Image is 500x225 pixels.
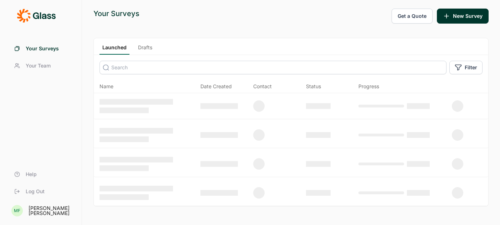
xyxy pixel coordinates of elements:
span: Name [100,83,113,90]
div: MF [11,205,23,216]
a: Drafts [135,44,155,55]
span: Your Team [26,62,51,69]
span: Filter [465,64,477,71]
div: Status [306,83,321,90]
button: Filter [449,61,483,74]
div: [PERSON_NAME] [PERSON_NAME] [29,206,73,216]
div: Your Surveys [93,9,139,19]
button: Get a Quote [392,9,433,24]
span: Log Out [26,188,45,195]
span: Date Created [200,83,232,90]
div: Contact [253,83,272,90]
span: Your Surveys [26,45,59,52]
div: Progress [358,83,379,90]
span: Help [26,171,37,178]
input: Search [100,61,447,74]
a: Launched [100,44,129,55]
button: New Survey [437,9,489,24]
